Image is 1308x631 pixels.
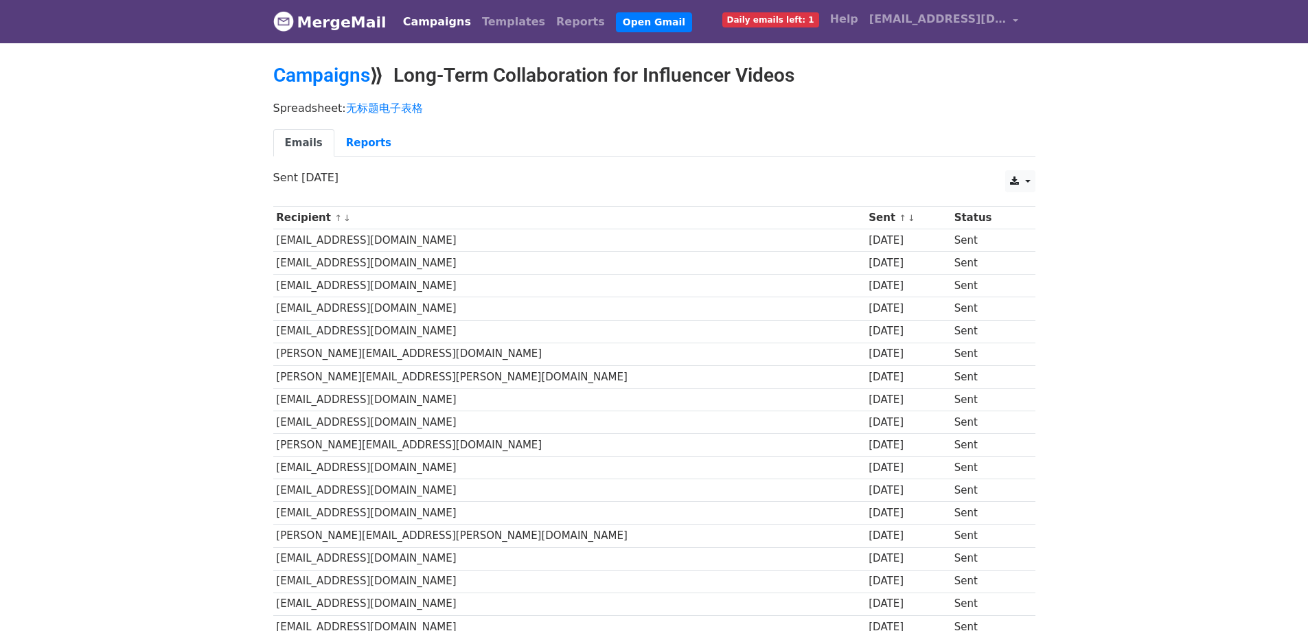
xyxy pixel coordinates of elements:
[273,101,1035,115] p: Spreadsheet:
[722,12,819,27] span: Daily emails left: 1
[273,8,387,36] a: MergeMail
[951,207,1024,229] th: Status
[869,369,948,385] div: [DATE]
[869,255,948,271] div: [DATE]
[951,320,1024,343] td: Sent
[334,129,403,157] a: Reports
[273,207,866,229] th: Recipient
[273,320,866,343] td: [EMAIL_ADDRESS][DOMAIN_NAME]
[951,343,1024,365] td: Sent
[273,64,1035,87] h2: ⟫ Long-Term Collaboration for Influencer Videos
[273,297,866,320] td: [EMAIL_ADDRESS][DOMAIN_NAME]
[908,213,915,223] a: ↓
[951,479,1024,502] td: Sent
[334,213,342,223] a: ↑
[273,64,370,87] a: Campaigns
[951,525,1024,547] td: Sent
[273,457,866,479] td: [EMAIL_ADDRESS][DOMAIN_NAME]
[951,502,1024,525] td: Sent
[864,5,1024,38] a: [EMAIL_ADDRESS][DOMAIN_NAME]
[951,457,1024,479] td: Sent
[273,570,866,593] td: [EMAIL_ADDRESS][DOMAIN_NAME]
[869,596,948,612] div: [DATE]
[869,301,948,317] div: [DATE]
[273,434,866,457] td: [PERSON_NAME][EMAIL_ADDRESS][DOMAIN_NAME]
[869,505,948,521] div: [DATE]
[273,411,866,433] td: [EMAIL_ADDRESS][DOMAIN_NAME]
[273,11,294,32] img: MergeMail logo
[869,460,948,476] div: [DATE]
[346,102,423,115] a: 无标题电子表格
[869,415,948,431] div: [DATE]
[869,323,948,339] div: [DATE]
[273,170,1035,185] p: Sent [DATE]
[869,528,948,544] div: [DATE]
[951,229,1024,252] td: Sent
[273,593,866,615] td: [EMAIL_ADDRESS][DOMAIN_NAME]
[951,297,1024,320] td: Sent
[951,275,1024,297] td: Sent
[273,275,866,297] td: [EMAIL_ADDRESS][DOMAIN_NAME]
[869,278,948,294] div: [DATE]
[273,129,334,157] a: Emails
[951,388,1024,411] td: Sent
[273,479,866,502] td: [EMAIL_ADDRESS][DOMAIN_NAME]
[869,437,948,453] div: [DATE]
[273,229,866,252] td: [EMAIL_ADDRESS][DOMAIN_NAME]
[273,252,866,275] td: [EMAIL_ADDRESS][DOMAIN_NAME]
[951,365,1024,388] td: Sent
[273,343,866,365] td: [PERSON_NAME][EMAIL_ADDRESS][DOMAIN_NAME]
[273,525,866,547] td: [PERSON_NAME][EMAIL_ADDRESS][PERSON_NAME][DOMAIN_NAME]
[951,593,1024,615] td: Sent
[951,547,1024,570] td: Sent
[899,213,906,223] a: ↑
[398,8,477,36] a: Campaigns
[951,434,1024,457] td: Sent
[273,547,866,570] td: [EMAIL_ADDRESS][DOMAIN_NAME]
[951,252,1024,275] td: Sent
[343,213,351,223] a: ↓
[616,12,692,32] a: Open Gmail
[869,11,1007,27] span: [EMAIL_ADDRESS][DOMAIN_NAME]
[869,346,948,362] div: [DATE]
[869,392,948,408] div: [DATE]
[865,207,950,229] th: Sent
[951,411,1024,433] td: Sent
[273,365,866,388] td: [PERSON_NAME][EMAIL_ADDRESS][PERSON_NAME][DOMAIN_NAME]
[825,5,864,33] a: Help
[869,483,948,498] div: [DATE]
[273,388,866,411] td: [EMAIL_ADDRESS][DOMAIN_NAME]
[951,570,1024,593] td: Sent
[869,573,948,589] div: [DATE]
[869,551,948,566] div: [DATE]
[273,502,866,525] td: [EMAIL_ADDRESS][DOMAIN_NAME]
[477,8,551,36] a: Templates
[551,8,610,36] a: Reports
[869,233,948,249] div: [DATE]
[717,5,825,33] a: Daily emails left: 1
